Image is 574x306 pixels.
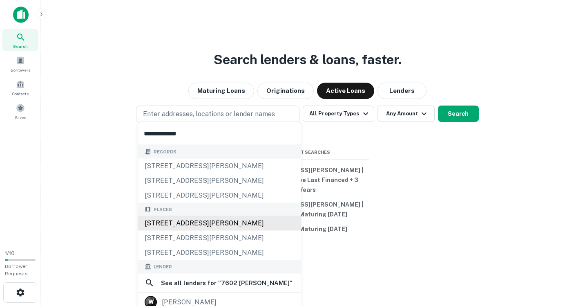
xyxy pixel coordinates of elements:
span: Lender [154,263,172,270]
a: Borrowers [2,53,38,75]
p: Enter addresses, locations or lender names [143,109,275,119]
span: Records [154,148,176,155]
button: Search [438,106,479,122]
button: Maturing Loans [188,83,254,99]
div: [STREET_ADDRESS][PERSON_NAME] [138,245,301,260]
button: All Property Types [303,106,374,122]
div: [STREET_ADDRESS][PERSON_NAME] [138,216,301,231]
button: [STREET_ADDRESS][PERSON_NAME] | All Types | Active Last Financed + 3 Years [246,163,369,197]
h3: Search lenders & loans, faster. [214,50,402,70]
button: Active Loans [317,83,374,99]
button: Any Amount [377,106,435,122]
button: Lenders [377,83,427,99]
span: 1 / 10 [5,250,15,256]
span: Recent Searches [246,149,369,156]
div: [STREET_ADDRESS][PERSON_NAME] [138,188,301,202]
span: Borrowers [11,67,30,73]
button: All Types | Maturing [DATE] [246,222,369,236]
button: Originations [257,83,314,99]
span: Borrower Requests [5,263,28,277]
div: [STREET_ADDRESS][PERSON_NAME] [138,173,301,188]
a: Saved [2,100,38,122]
a: Search [2,29,38,51]
span: Search [13,43,28,49]
span: Contacts [12,90,29,97]
div: [STREET_ADDRESS][PERSON_NAME] [138,231,301,245]
div: [STREET_ADDRESS][PERSON_NAME] [138,158,301,173]
button: Enter addresses, locations or lender names [136,106,299,123]
span: Places [154,206,172,213]
iframe: Chat Widget [533,241,574,280]
img: capitalize-icon.png [13,7,29,23]
h6: See all lenders for " 7602 [PERSON_NAME] " [161,278,293,288]
span: Saved [15,114,27,121]
button: [STREET_ADDRESS][PERSON_NAME] | All Types | Maturing [DATE] [246,197,369,222]
a: Contacts [2,76,38,99]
